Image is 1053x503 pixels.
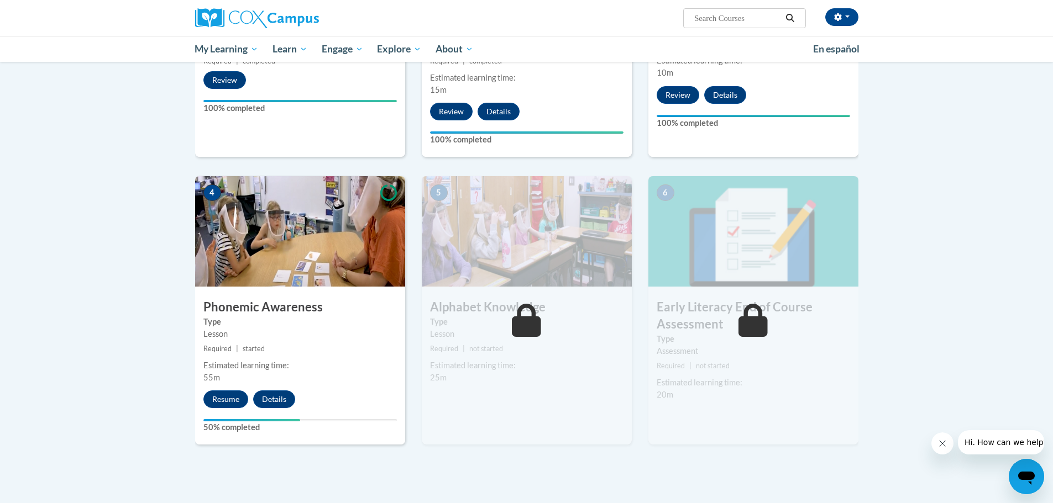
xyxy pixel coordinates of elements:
[203,328,397,340] div: Lesson
[1009,459,1044,494] iframe: Button to launch messaging window
[253,390,295,408] button: Details
[422,176,632,287] img: Course Image
[422,299,632,316] h3: Alphabet Knowledge
[436,43,473,56] span: About
[657,362,685,370] span: Required
[657,390,673,399] span: 20m
[195,176,405,287] img: Course Image
[430,131,624,134] div: Your progress
[430,345,458,353] span: Required
[430,134,624,146] label: 100% completed
[203,390,248,408] button: Resume
[315,36,370,62] a: Engage
[265,36,315,62] a: Learn
[657,115,850,117] div: Your progress
[782,12,798,25] button: Search
[243,345,265,353] span: started
[203,421,397,433] label: 50% completed
[430,85,447,94] span: 15m
[430,184,448,201] span: 5
[195,299,405,316] h3: Phonemic Awareness
[478,103,520,120] button: Details
[469,345,503,353] span: not started
[195,43,258,56] span: My Learning
[7,8,90,17] span: Hi. How can we help?
[203,184,221,201] span: 4
[657,117,850,129] label: 100% completed
[179,36,875,62] div: Main menu
[657,86,699,104] button: Review
[430,359,624,372] div: Estimated learning time:
[648,176,858,287] img: Course Image
[430,72,624,84] div: Estimated learning time:
[273,43,307,56] span: Learn
[813,43,860,55] span: En español
[203,71,246,89] button: Review
[195,8,319,28] img: Cox Campus
[322,43,363,56] span: Engage
[430,103,473,120] button: Review
[195,8,405,28] a: Cox Campus
[657,377,850,389] div: Estimated learning time:
[657,345,850,357] div: Assessment
[203,373,220,382] span: 55m
[693,12,782,25] input: Search Courses
[430,328,624,340] div: Lesson
[657,184,674,201] span: 6
[825,8,858,26] button: Account Settings
[188,36,266,62] a: My Learning
[203,316,397,328] label: Type
[370,36,428,62] a: Explore
[430,316,624,328] label: Type
[931,432,954,454] iframe: Close message
[657,68,673,77] span: 10m
[203,345,232,353] span: Required
[648,299,858,333] h3: Early Literacy End of Course Assessment
[704,86,746,104] button: Details
[689,362,691,370] span: |
[806,38,867,61] a: En español
[203,359,397,372] div: Estimated learning time:
[203,419,300,421] div: Your progress
[377,43,421,56] span: Explore
[236,345,238,353] span: |
[428,36,480,62] a: About
[463,345,465,353] span: |
[696,362,730,370] span: not started
[203,102,397,114] label: 100% completed
[430,373,447,382] span: 25m
[657,333,850,345] label: Type
[958,430,1044,454] iframe: Message from company
[203,100,397,102] div: Your progress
